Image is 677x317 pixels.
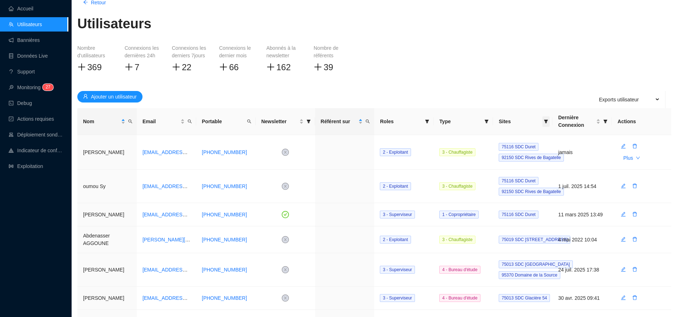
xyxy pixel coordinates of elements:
[9,116,14,121] span: check-square
[77,287,137,310] td: [PERSON_NAME]
[77,226,137,253] td: Abdenasser AGGOUNE
[77,203,137,226] td: [PERSON_NAME]
[632,237,637,242] span: delete
[137,135,196,170] td: cjarret@celsio.fr
[383,212,412,217] span: 3 - Superviseur
[623,154,633,162] span: Plus
[229,62,239,72] span: 66
[219,44,255,59] div: Connexions le dernier mois
[77,108,137,135] th: Nom
[142,295,227,301] a: [EMAIL_ADDRESS][DOMAIN_NAME]
[9,163,43,169] a: slidersExploitation
[383,296,412,301] span: 3 - Superviseur
[127,116,134,127] span: search
[499,177,538,185] span: 75116 SDC Duret
[9,148,63,153] a: heat-mapIndicateur de confort
[266,63,275,71] span: plus
[276,62,291,72] span: 162
[142,118,179,125] span: Email
[219,63,228,71] span: plus
[552,135,612,170] td: jamais
[439,182,475,190] span: 3 - Chauffagiste
[383,184,408,189] span: 2 - Exploitant
[558,114,595,129] span: Dernière Connexion
[9,85,51,90] a: monitorMonitoring27
[202,295,247,301] a: [PHONE_NUMBER]
[9,100,32,106] a: codeDebug
[632,212,637,217] span: delete
[188,119,192,124] span: search
[552,108,612,135] th: Dernière Connexion
[9,6,33,11] a: homeAccueil
[499,188,564,196] span: 92150 SDC Rives de Bagatelle
[142,212,227,217] a: [EMAIL_ADDRESS][DOMAIN_NAME]
[383,267,412,272] span: 3 - Superviseur
[618,152,646,164] button: Plusdown
[137,170,196,203] td: osy@celsio.fr
[256,108,315,135] th: Newsletter
[266,44,302,59] div: Abonnés à la newsletter
[137,253,196,287] td: avolpe@manergy.fr
[499,154,564,162] span: 92150 SDC Rives de Bagatelle
[484,119,489,124] span: filter
[324,62,333,72] span: 39
[621,237,626,242] span: edit
[321,118,357,125] span: Référent sur
[439,118,482,125] span: Type
[424,116,431,127] span: filter
[125,63,133,71] span: plus
[282,294,289,302] span: close-circle
[552,170,612,203] td: 1 juil. 2025 14:54
[544,119,548,124] span: filter
[306,119,311,124] span: filter
[439,148,475,156] span: 3 - Chauffagiste
[621,267,626,272] span: edit
[135,62,139,72] span: 7
[172,63,180,71] span: plus
[439,211,478,218] span: 1 - Copropriétaire
[137,108,196,135] th: Email
[246,116,253,127] span: search
[499,143,538,151] span: 75116 SDC Duret
[621,212,626,217] span: edit
[77,135,137,170] td: [PERSON_NAME]
[632,267,637,272] span: delete
[128,119,132,124] span: search
[552,203,612,226] td: 11 mars 2025 13:49
[499,211,538,218] span: 75116 SDC Duret
[172,44,208,59] div: Connexions les derniers 7jours
[483,116,490,127] span: filter
[77,63,86,71] span: plus
[202,212,247,217] a: [PHONE_NUMBER]
[9,37,40,43] a: notificationBannières
[364,116,371,127] span: search
[314,63,322,71] span: plus
[48,85,50,90] span: 7
[621,183,626,188] span: edit
[383,237,408,242] span: 2 - Exploitant
[632,144,637,149] span: delete
[202,183,247,189] a: [PHONE_NUMBER]
[182,62,192,72] span: 22
[621,295,626,300] span: edit
[305,116,312,127] span: filter
[91,93,137,101] span: Ajouter un utilisateur
[125,44,160,59] div: Connexions les dernières 24h
[202,118,244,125] span: Portable
[202,237,247,242] a: [PHONE_NUMBER]
[137,203,196,226] td: ymielczarek@ccr.fr
[43,84,53,91] sup: 27
[425,119,429,124] span: filter
[315,108,374,135] th: Référent sur
[621,144,626,149] span: edit
[282,183,289,190] span: close-circle
[439,266,480,274] span: 4 - Bureau d'étude
[9,21,42,27] a: teamUtilisateurs
[17,116,54,122] span: Actions requises
[439,236,475,244] span: 3 - Chauffagiste
[590,91,666,108] ul: Export
[77,253,137,287] td: [PERSON_NAME]
[603,119,608,124] span: filter
[542,116,550,127] span: filter
[552,253,612,287] td: 24 juil. 2025 17:38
